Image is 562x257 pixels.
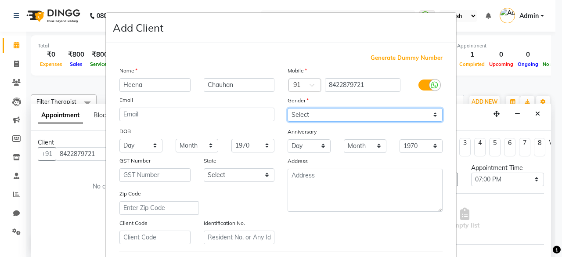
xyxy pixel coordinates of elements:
input: Email [119,108,274,121]
input: Mobile [325,78,401,92]
input: Resident No. or Any Id [204,231,275,244]
label: Gender [288,97,309,105]
label: Anniversary [288,128,317,136]
span: Generate Dummy Number [371,54,443,62]
label: DOB [119,127,131,135]
label: State [204,157,216,165]
label: Mobile [288,67,307,75]
label: Name [119,67,137,75]
label: Identification No. [204,219,245,227]
input: Enter Zip Code [119,201,198,215]
input: Client Code [119,231,191,244]
label: Client Code [119,219,148,227]
label: Address [288,157,308,165]
label: GST Number [119,157,151,165]
input: Last Name [204,78,275,92]
input: GST Number [119,168,191,182]
input: First Name [119,78,191,92]
label: Zip Code [119,190,141,198]
h4: Add Client [113,20,163,36]
label: Email [119,96,133,104]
